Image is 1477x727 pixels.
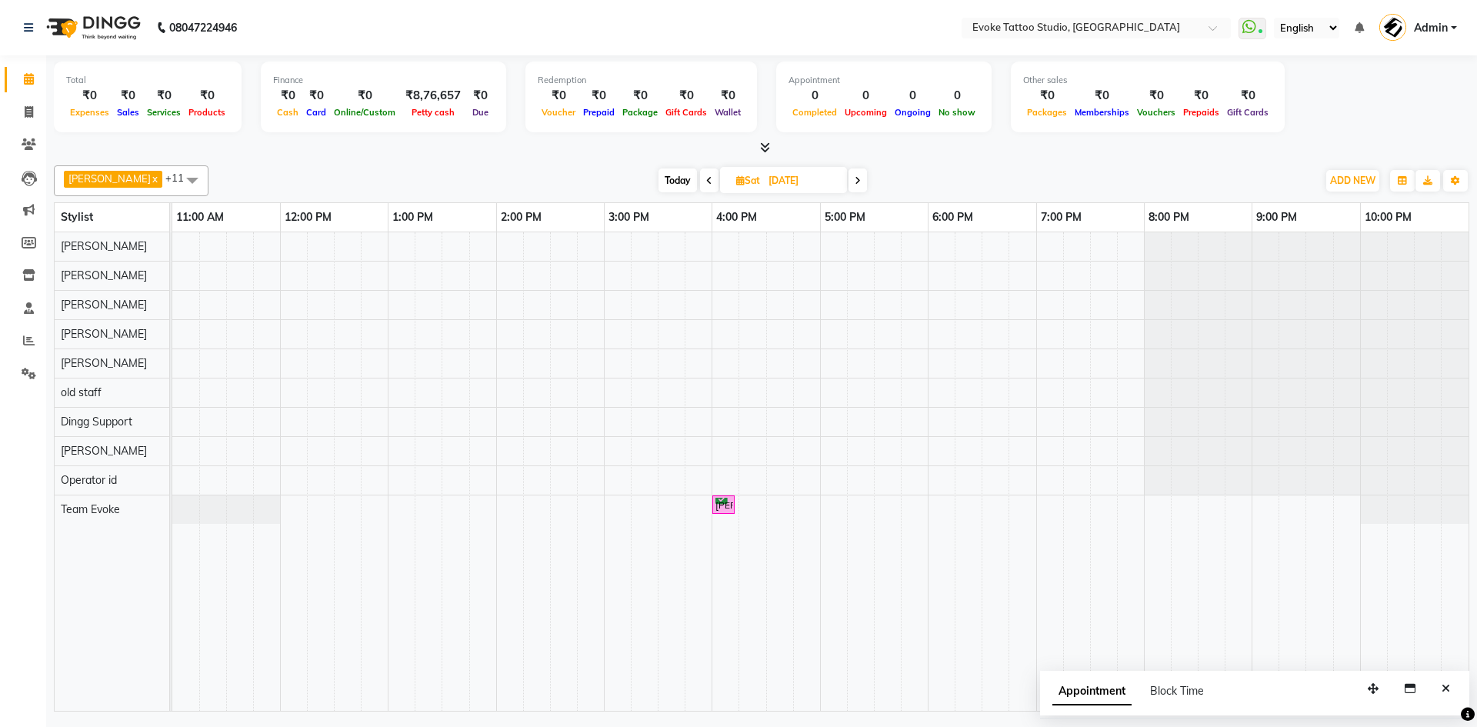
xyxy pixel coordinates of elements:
[185,107,229,118] span: Products
[658,168,697,192] span: Today
[143,107,185,118] span: Services
[1414,20,1448,36] span: Admin
[1071,87,1133,105] div: ₹0
[330,87,399,105] div: ₹0
[1223,87,1272,105] div: ₹0
[1023,74,1272,87] div: Other sales
[1223,107,1272,118] span: Gift Cards
[841,107,891,118] span: Upcoming
[579,87,618,105] div: ₹0
[538,87,579,105] div: ₹0
[497,206,545,228] a: 2:00 PM
[1252,206,1301,228] a: 9:00 PM
[1361,206,1415,228] a: 10:00 PM
[151,172,158,185] a: x
[618,107,662,118] span: Package
[113,87,143,105] div: ₹0
[711,107,745,118] span: Wallet
[1071,107,1133,118] span: Memberships
[789,107,841,118] span: Completed
[1179,87,1223,105] div: ₹0
[61,356,147,370] span: [PERSON_NAME]
[408,107,458,118] span: Petty cash
[113,107,143,118] span: Sales
[273,74,494,87] div: Finance
[66,87,113,105] div: ₹0
[712,206,761,228] a: 4:00 PM
[185,87,229,105] div: ₹0
[302,87,330,105] div: ₹0
[714,498,733,512] div: [PERSON_NAME], 04:00 PM-04:01 PM, Minimal Tattoo
[1037,206,1085,228] a: 7:00 PM
[711,87,745,105] div: ₹0
[61,239,147,253] span: [PERSON_NAME]
[66,107,113,118] span: Expenses
[821,206,869,228] a: 5:00 PM
[61,444,147,458] span: [PERSON_NAME]
[399,87,467,105] div: ₹8,76,657
[1145,206,1193,228] a: 8:00 PM
[468,107,492,118] span: Due
[1023,87,1071,105] div: ₹0
[165,172,195,184] span: +11
[302,107,330,118] span: Card
[789,87,841,105] div: 0
[61,268,147,282] span: [PERSON_NAME]
[662,87,711,105] div: ₹0
[618,87,662,105] div: ₹0
[929,206,977,228] a: 6:00 PM
[143,87,185,105] div: ₹0
[1435,677,1457,701] button: Close
[169,6,237,49] b: 08047224946
[172,206,228,228] a: 11:00 AM
[61,327,147,341] span: [PERSON_NAME]
[330,107,399,118] span: Online/Custom
[273,87,302,105] div: ₹0
[1052,678,1132,705] span: Appointment
[1326,170,1379,192] button: ADD NEW
[39,6,145,49] img: logo
[68,172,151,185] span: [PERSON_NAME]
[273,107,302,118] span: Cash
[388,206,437,228] a: 1:00 PM
[61,473,117,487] span: Operator id
[61,385,102,399] span: old staff
[61,210,93,224] span: Stylist
[538,107,579,118] span: Voucher
[1133,107,1179,118] span: Vouchers
[935,87,979,105] div: 0
[1330,175,1375,186] span: ADD NEW
[1133,87,1179,105] div: ₹0
[891,107,935,118] span: Ongoing
[1179,107,1223,118] span: Prepaids
[841,87,891,105] div: 0
[66,74,229,87] div: Total
[891,87,935,105] div: 0
[467,87,494,105] div: ₹0
[61,415,132,429] span: Dingg Support
[1150,684,1204,698] span: Block Time
[605,206,653,228] a: 3:00 PM
[764,169,841,192] input: 2025-09-06
[732,175,764,186] span: Sat
[538,74,745,87] div: Redemption
[281,206,335,228] a: 12:00 PM
[789,74,979,87] div: Appointment
[935,107,979,118] span: No show
[61,298,147,312] span: [PERSON_NAME]
[1023,107,1071,118] span: Packages
[61,502,120,516] span: Team Evoke
[579,107,618,118] span: Prepaid
[662,107,711,118] span: Gift Cards
[1379,14,1406,41] img: Admin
